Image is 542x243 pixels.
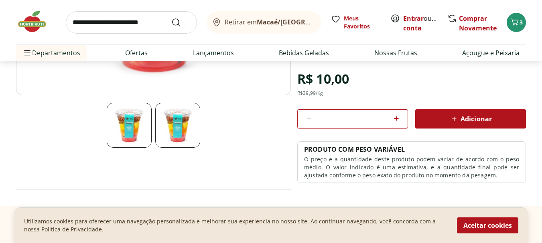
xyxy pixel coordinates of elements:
[22,43,32,62] button: Menu
[207,11,321,34] button: Retirar emMacaé/[GEOGRAPHIC_DATA]
[374,48,417,58] a: Nossas Frutas
[193,48,234,58] a: Lançamentos
[403,14,424,23] a: Entrar
[155,103,200,148] img: Principal
[22,43,80,62] span: Departamentos
[304,155,519,179] p: O preço e a quantidade deste produto podem variar de acordo com o peso médio. O valor indicado é ...
[16,10,56,34] img: Hortifruti
[171,18,191,27] button: Submit Search
[403,14,439,33] span: ou
[459,14,497,32] a: Comprar Novamente
[457,217,518,233] button: Aceitar cookies
[125,48,148,58] a: Ofertas
[403,14,447,32] a: Criar conta
[304,145,405,154] p: PRODUTO COM PESO VARIÁVEL
[520,18,523,26] span: 3
[415,109,526,129] button: Adicionar
[331,14,381,30] a: Meus Favoritos
[297,68,349,90] div: R$ 10,00
[279,48,329,58] a: Bebidas Geladas
[66,11,197,34] input: search
[344,14,381,30] span: Meus Favoritos
[107,103,152,148] img: Principal
[225,18,313,26] span: Retirar em
[24,217,447,233] p: Utilizamos cookies para oferecer uma navegação personalizada e melhorar sua experiencia no nosso ...
[507,13,526,32] button: Carrinho
[462,48,520,58] a: Açougue e Peixaria
[257,18,347,26] b: Macaé/[GEOGRAPHIC_DATA]
[449,114,492,124] span: Adicionar
[297,90,323,96] div: R$ 39,99 /Kg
